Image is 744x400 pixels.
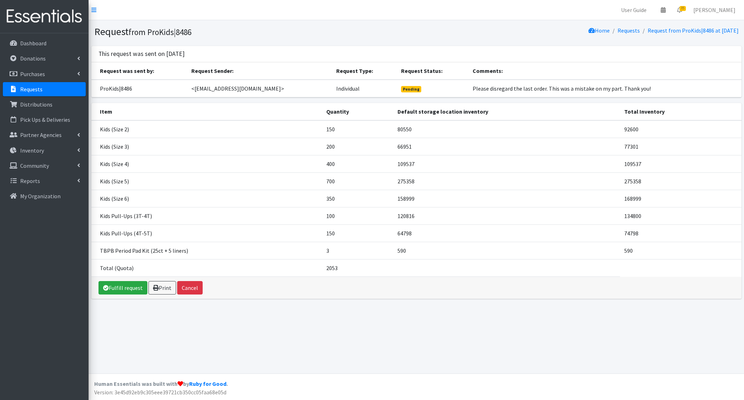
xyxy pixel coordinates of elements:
[187,62,332,80] th: Request Sender:
[393,138,620,155] td: 66951
[91,172,322,190] td: Kids (Size 5)
[620,207,742,224] td: 134800
[177,281,203,295] button: Cancel
[3,189,86,203] a: My Organization
[620,120,742,138] td: 92600
[20,116,70,123] p: Pick Ups & Deliveries
[620,242,742,259] td: 590
[94,25,414,38] h1: Request
[3,97,86,112] a: Distributions
[20,193,61,200] p: My Organization
[91,155,322,172] td: Kids (Size 4)
[94,389,226,396] span: Version: 3e45d92eb9c305eee39721cb350cc05faa68e05d
[322,172,393,190] td: 700
[620,172,742,190] td: 275358
[332,80,397,97] td: Individual
[332,62,397,80] th: Request Type:
[401,86,421,92] span: Pending
[468,62,742,80] th: Comments:
[94,380,228,387] strong: Human Essentials was built with by .
[620,155,742,172] td: 109537
[3,51,86,65] a: Donations
[393,120,620,138] td: 80550
[648,27,739,34] a: Request from ProKids|8486 at [DATE]
[91,103,322,120] th: Item
[322,120,393,138] td: 150
[322,138,393,155] td: 200
[20,55,46,62] p: Donations
[91,224,322,242] td: Kids Pull-Ups (4T-5T)
[91,190,322,207] td: Kids (Size 6)
[3,159,86,173] a: Community
[618,27,640,34] a: Requests
[91,62,187,80] th: Request was sent by:
[91,259,322,276] td: Total (Quota)
[3,36,86,50] a: Dashboard
[91,120,322,138] td: Kids (Size 2)
[393,190,620,207] td: 158999
[189,380,226,387] a: Ruby for Good
[3,5,86,28] img: HumanEssentials
[322,259,393,276] td: 2053
[688,3,741,17] a: [PERSON_NAME]
[91,242,322,259] td: TBPB Period Pad Kit (25ct + 5 liners)
[322,224,393,242] td: 150
[393,242,620,259] td: 590
[3,143,86,158] a: Inventory
[20,131,62,138] p: Partner Agencies
[588,27,610,34] a: Home
[20,101,52,108] p: Distributions
[322,103,393,120] th: Quantity
[91,80,187,97] td: ProKids|8486
[91,207,322,224] td: Kids Pull-Ups (3T-4T)
[3,67,86,81] a: Purchases
[393,155,620,172] td: 109537
[680,6,686,11] span: 35
[20,177,40,184] p: Reports
[322,190,393,207] td: 350
[393,224,620,242] td: 64798
[671,3,688,17] a: 35
[129,27,191,37] small: from ProKids|8486
[3,113,86,127] a: Pick Ups & Deliveries
[322,155,393,172] td: 400
[620,224,742,242] td: 74798
[322,207,393,224] td: 100
[20,70,45,78] p: Purchases
[148,281,176,295] a: Print
[20,40,46,47] p: Dashboard
[20,86,43,93] p: Requests
[187,80,332,97] td: <[EMAIL_ADDRESS][DOMAIN_NAME]>
[620,103,742,120] th: Total Inventory
[3,174,86,188] a: Reports
[98,50,185,58] h3: This request was sent on [DATE]
[468,80,742,97] td: Please disregard the last order. This was a mistake on my part. Thank you!
[322,242,393,259] td: 3
[3,82,86,96] a: Requests
[20,162,49,169] p: Community
[20,147,44,154] p: Inventory
[397,62,468,80] th: Request Status:
[615,3,652,17] a: User Guide
[393,207,620,224] td: 120816
[393,103,620,120] th: Default storage location inventory
[98,281,147,295] a: Fulfill request
[393,172,620,190] td: 275358
[620,138,742,155] td: 77301
[91,138,322,155] td: Kids (Size 3)
[3,128,86,142] a: Partner Agencies
[620,190,742,207] td: 168999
